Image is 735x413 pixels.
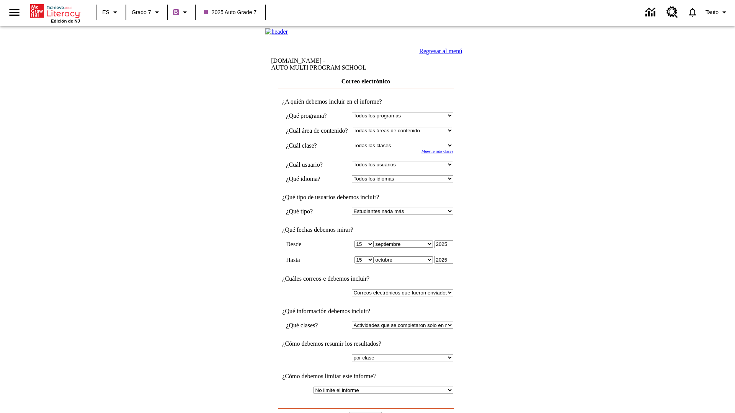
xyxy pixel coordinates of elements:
td: ¿Qué clases? [286,322,348,329]
td: ¿Cuáles correos-e debemos incluir? [278,275,453,282]
td: ¿Qué tipo de usuarios debemos incluir? [278,194,453,201]
button: Perfil/Configuración [702,5,732,19]
td: ¿Cuál usuario? [286,161,348,168]
button: Grado: Grado 7, Elige un grado [129,5,165,19]
td: ¿Cómo debemos limitar este informe? [278,373,453,380]
span: Edición de NJ [51,19,80,23]
td: ¿Qué fechas debemos mirar? [278,226,453,233]
span: ES [102,8,109,16]
img: header [265,28,288,35]
td: ¿A quién debemos incluir en el informe? [278,98,453,105]
div: Portada [30,3,80,23]
nobr: AUTO MULTI PROGRAM SCHOOL [271,64,366,71]
a: Centro de información [641,2,662,23]
button: Boost El color de la clase es morado/púrpura. Cambiar el color de la clase. [170,5,193,19]
a: Notificaciones [683,2,702,22]
a: Centro de recursos, Se abrirá en una pestaña nueva. [662,2,683,23]
td: ¿Qué información debemos incluir? [278,308,453,315]
td: Desde [286,240,348,248]
span: Tauto [706,8,719,16]
a: Muestre más clases [421,149,453,153]
span: 2025 Auto Grade 7 [204,8,257,16]
td: [DOMAIN_NAME] - [271,57,389,71]
nobr: ¿Cuál área de contenido? [286,127,348,134]
td: ¿Qué tipo? [286,208,348,215]
a: Regresar al menú [419,48,462,54]
button: Abrir el menú lateral [3,1,26,24]
td: ¿Cómo debemos resumir los resultados? [278,340,453,347]
td: ¿Cuál clase? [286,142,348,149]
button: Lenguaje: ES, Selecciona un idioma [99,5,123,19]
a: Correo electrónico [341,78,390,85]
td: ¿Qué programa? [286,112,348,119]
td: ¿Qué idioma? [286,175,348,182]
td: Hasta [286,256,348,264]
span: Grado 7 [132,8,151,16]
span: B [174,7,178,17]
